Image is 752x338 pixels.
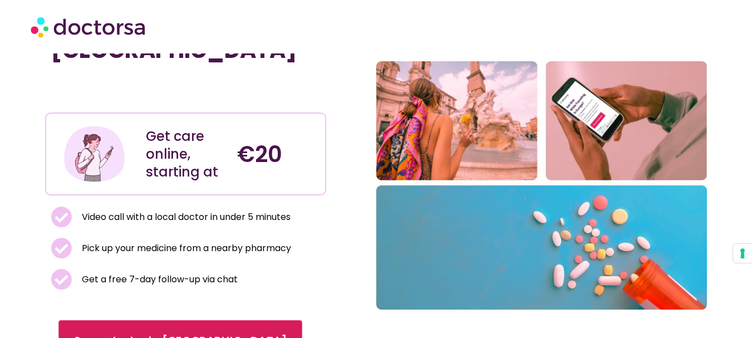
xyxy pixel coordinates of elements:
[62,122,126,186] img: Illustration depicting a young woman in a casual outfit, engaged with her smartphone. She has a p...
[51,88,321,101] iframe: Customer reviews powered by Trustpilot
[733,244,752,263] button: Your consent preferences for tracking technologies
[79,241,291,256] span: Pick up your medicine from a nearby pharmacy
[146,128,226,181] div: Get care online, starting at
[376,61,707,310] img: A collage of three pictures. Healthy female traveler enjoying her vacation in Rome, Italy. Someon...
[79,209,291,225] span: Video call with a local doctor in under 5 minutes
[51,75,218,88] iframe: Customer reviews powered by Trustpilot
[79,272,238,287] span: Get a free 7-day follow-up via chat
[237,141,317,168] h4: €20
